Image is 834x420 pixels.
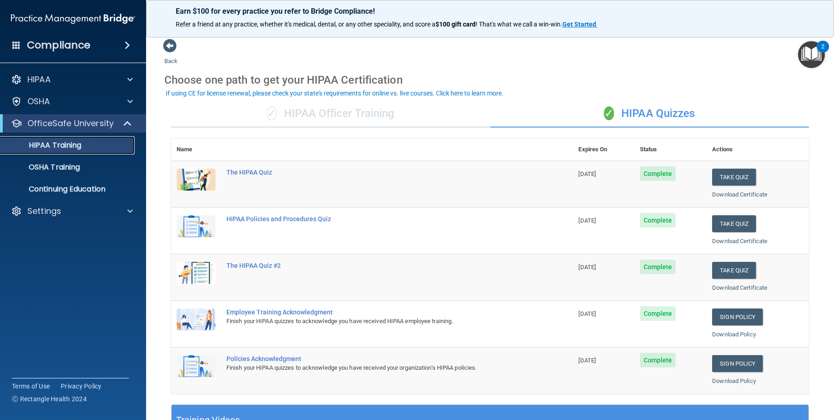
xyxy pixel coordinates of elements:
[712,355,763,372] a: Sign Policy
[6,185,131,194] p: Continuing Education
[712,238,767,245] a: Download Certificate
[712,308,763,325] a: Sign Policy
[712,331,756,338] a: Download Policy
[171,100,490,128] div: HIPAA Officer Training
[821,47,824,58] div: 2
[712,262,756,279] button: Take Quiz
[12,394,87,404] span: Ⓒ Rectangle Health 2024
[578,357,596,364] span: [DATE]
[226,215,527,223] div: HIPAA Policies and Procedures Quiz
[176,7,804,16] p: Earn $100 for every practice you refer to Bridge Compliance!
[712,377,756,384] a: Download Policy
[226,362,527,373] div: Finish your HIPAA quizzes to acknowledge you have received your organization’s HIPAA policies.
[226,169,527,176] div: The HIPAA Quiz
[226,308,527,316] div: Employee Training Acknowledgment
[490,100,809,128] div: HIPAA Quizzes
[578,264,596,271] span: [DATE]
[640,260,676,274] span: Complete
[226,262,527,269] div: The HIPAA Quiz #2
[435,21,476,28] strong: $100 gift card
[11,206,133,217] a: Settings
[164,89,505,98] button: If using CE for license renewal, please check your state's requirements for online vs. live cours...
[267,106,277,120] span: ✓
[604,106,614,120] span: ✓
[27,118,114,129] p: OfficeSafe University
[226,316,527,327] div: Finish your HIPAA quizzes to acknowledge you have received HIPAA employee training.
[640,213,676,228] span: Complete
[61,382,102,391] a: Privacy Policy
[27,96,50,107] p: OSHA
[164,47,178,64] a: Back
[166,90,504,96] div: If using CE for license renewal, please check your state's requirements for online vs. live cours...
[712,284,767,291] a: Download Certificate
[12,382,50,391] a: Terms of Use
[707,138,809,161] th: Actions
[578,217,596,224] span: [DATE]
[27,74,51,85] p: HIPAA
[164,67,816,93] div: Choose one path to get your HIPAA Certification
[11,74,133,85] a: HIPAA
[562,21,596,28] strong: Get Started
[476,21,562,28] span: ! That's what we call a win-win.
[635,138,707,161] th: Status
[6,163,80,172] p: OSHA Training
[640,306,676,321] span: Complete
[11,10,135,28] img: PMB logo
[573,138,634,161] th: Expires On
[11,118,132,129] a: OfficeSafe University
[578,310,596,317] span: [DATE]
[226,355,527,362] div: Policies Acknowledgment
[6,141,81,150] p: HIPAA Training
[176,21,435,28] span: Refer a friend at any practice, whether it's medical, dental, or any other speciality, and score a
[640,166,676,181] span: Complete
[562,21,598,28] a: Get Started
[27,39,90,52] h4: Compliance
[171,138,221,161] th: Name
[712,215,756,232] button: Take Quiz
[578,170,596,177] span: [DATE]
[640,353,676,367] span: Complete
[712,191,767,198] a: Download Certificate
[798,41,825,68] button: Open Resource Center, 2 new notifications
[11,96,133,107] a: OSHA
[27,206,61,217] p: Settings
[712,169,756,186] button: Take Quiz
